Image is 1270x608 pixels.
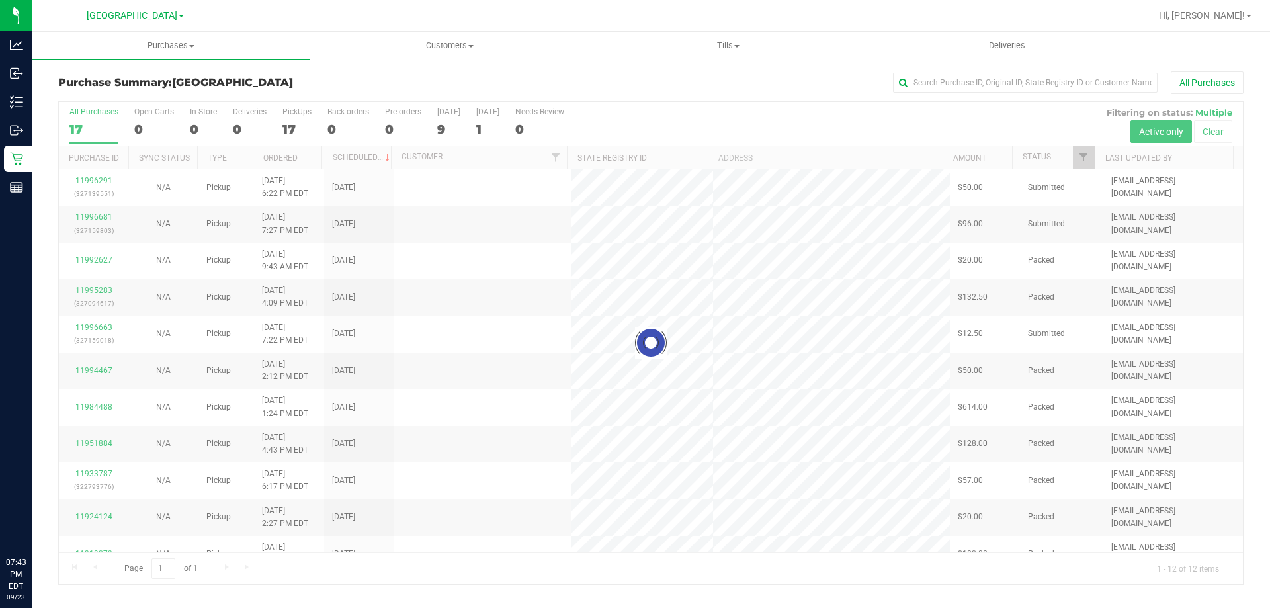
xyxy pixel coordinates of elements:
[6,592,26,602] p: 09/23
[893,73,1158,93] input: Search Purchase ID, Original ID, State Registry ID or Customer Name...
[589,32,867,60] a: Tills
[172,76,293,89] span: [GEOGRAPHIC_DATA]
[1159,10,1245,21] span: Hi, [PERSON_NAME]!
[10,152,23,165] inline-svg: Retail
[6,556,26,592] p: 07:43 PM EDT
[868,32,1146,60] a: Deliveries
[10,67,23,80] inline-svg: Inbound
[311,40,588,52] span: Customers
[1171,71,1244,94] button: All Purchases
[58,77,453,89] h3: Purchase Summary:
[10,38,23,52] inline-svg: Analytics
[10,124,23,137] inline-svg: Outbound
[10,181,23,194] inline-svg: Reports
[10,95,23,109] inline-svg: Inventory
[32,40,310,52] span: Purchases
[32,32,310,60] a: Purchases
[13,502,53,542] iframe: Resource center
[87,10,177,21] span: [GEOGRAPHIC_DATA]
[971,40,1043,52] span: Deliveries
[310,32,589,60] a: Customers
[589,40,867,52] span: Tills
